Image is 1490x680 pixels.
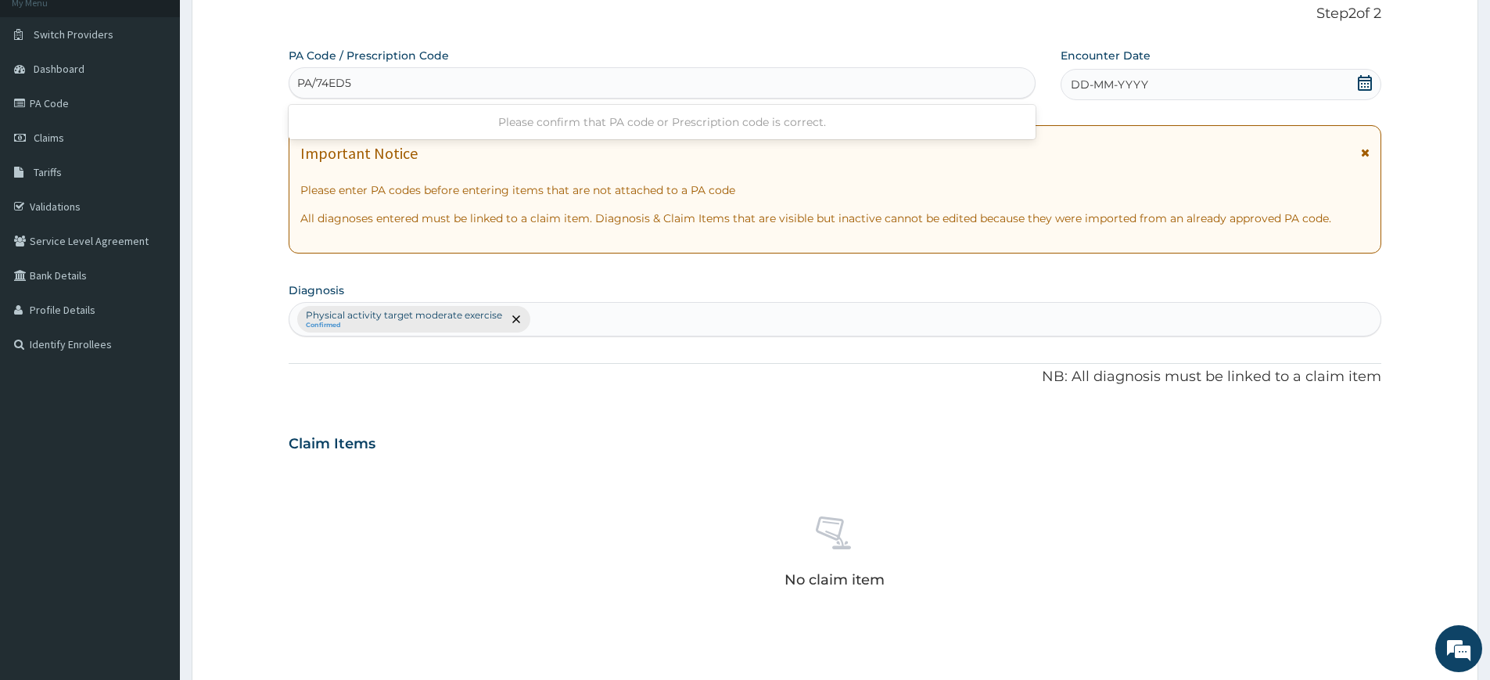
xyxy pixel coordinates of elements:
[8,427,298,482] textarea: Type your message and hit 'Enter'
[289,282,344,298] label: Diagnosis
[1071,77,1148,92] span: DD-MM-YYYY
[34,62,84,76] span: Dashboard
[91,197,216,355] span: We're online!
[29,78,63,117] img: d_794563401_company_1708531726252_794563401
[34,131,64,145] span: Claims
[257,8,294,45] div: Minimize live chat window
[289,108,1036,136] div: Please confirm that PA code or Prescription code is correct.
[289,436,375,453] h3: Claim Items
[1061,48,1151,63] label: Encounter Date
[289,367,1381,387] p: NB: All diagnosis must be linked to a claim item
[300,182,1370,198] p: Please enter PA codes before entering items that are not attached to a PA code
[34,27,113,41] span: Switch Providers
[300,145,418,162] h1: Important Notice
[81,88,263,108] div: Chat with us now
[300,210,1370,226] p: All diagnoses entered must be linked to a claim item. Diagnosis & Claim Items that are visible bu...
[784,572,885,588] p: No claim item
[289,5,1381,23] p: Step 2 of 2
[34,165,62,179] span: Tariffs
[289,48,449,63] label: PA Code / Prescription Code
